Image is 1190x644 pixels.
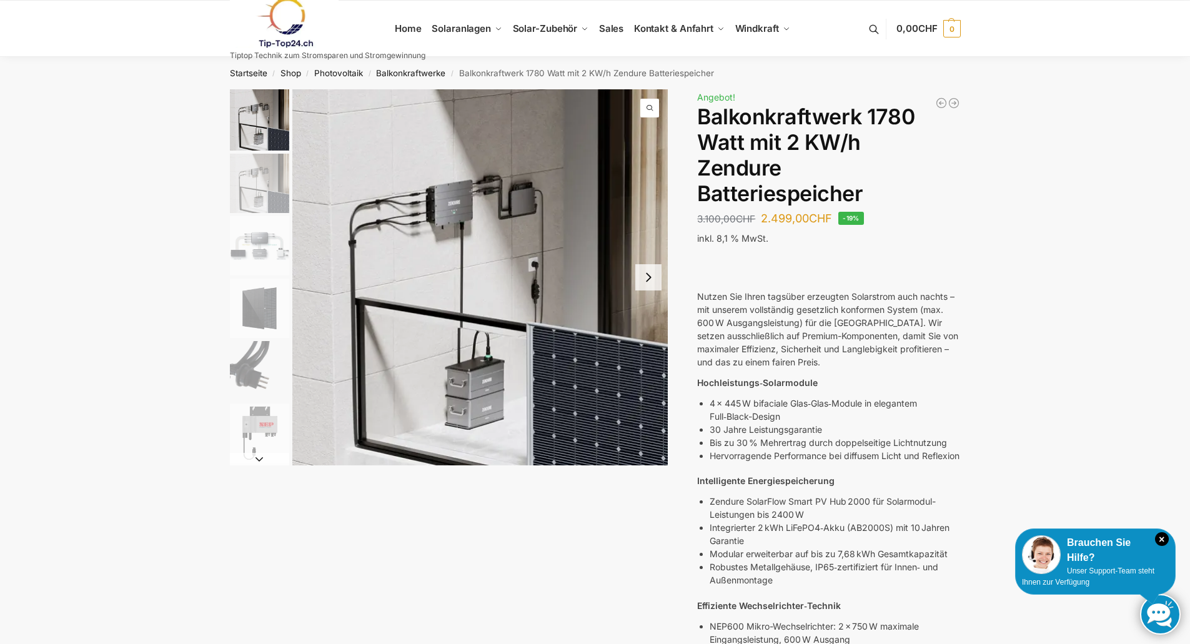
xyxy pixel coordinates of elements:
[838,212,864,225] span: -19%
[712,260,720,261] button: Schlechte Reaktion
[301,69,314,79] span: /
[230,279,289,338] img: Maysun
[507,1,593,57] a: Solar-Zubehör
[896,22,937,34] span: 0,00
[809,212,832,225] span: CHF
[230,154,289,213] img: Zendure-solar-flow-Batteriespeicher für Balkonkraftwerke
[314,68,363,78] a: Photovoltaik
[292,89,668,465] img: Zendure-solar-flow-Batteriespeicher für Balkonkraftwerke
[720,260,727,261] button: Vorlesen
[593,1,628,57] a: Sales
[710,495,960,521] p: Zendure SolarFlow Smart PV Hub 2000 für Solarmodul-Leistungen bis 2400 W
[230,52,425,59] p: Tiptop Technik zum Stromsparen und Stromgewinnung
[735,22,779,34] span: Windkraft
[697,260,705,261] button: Kopieren
[227,89,289,152] li: 1 / 7
[697,104,960,206] h1: Balkonkraftwerk 1780 Watt mit 2 KW/h Zendure Batteriespeicher
[227,152,289,214] li: 2 / 7
[427,1,507,57] a: Solaranlagen
[634,22,713,34] span: Kontakt & Anfahrt
[697,213,755,225] bdi: 3.100,00
[1022,567,1154,587] span: Unser Support-Team steht Ihnen zur Verfügung
[1022,535,1061,574] img: Customer service
[735,260,742,261] button: Weitergeben
[230,341,289,400] img: Anschlusskabel-3meter_schweizer-stecker
[445,69,459,79] span: /
[1022,535,1169,565] div: Brauchen Sie Hilfe?
[710,547,960,560] p: Modular erweiterbar auf bis zu 7,68 kWh Gesamtkapazität
[697,600,841,611] strong: Effiziente Wechselrichter‑Technik
[705,260,712,261] button: Gute Reaktion
[710,560,960,587] p: Robustes Metallgehäuse, IP65‑zertifiziert für Innen‑ und Außenmontage
[736,213,755,225] span: CHF
[710,423,960,436] p: 30 Jahre Leistungsgarantie
[230,89,289,151] img: Zendure-solar-flow-Batteriespeicher für Balkonkraftwerke
[513,22,578,34] span: Solar-Zubehör
[697,475,835,486] strong: Intelligente Energiespeicherung
[761,212,832,225] bdi: 2.499,00
[230,453,289,465] button: Next slide
[896,10,960,47] a: 0,00CHF 0
[697,290,960,369] p: Nutzen Sie Ihren tagsüber erzeugten Solarstrom auch nachts – mit unserem vollständig gesetzlich k...
[1155,532,1169,546] i: Schließen
[697,377,818,388] strong: Hochleistungs‑Solarmodule
[227,464,289,527] li: 7 / 7
[710,436,960,449] p: Bis zu 30 % Mehrertrag durch doppelseitige Lichtnutzung
[727,260,735,261] button: In Canvas bearbeiten
[292,89,668,465] li: 1 / 7
[230,216,289,275] img: Zendure Batteriespeicher-wie anschliessen
[227,339,289,402] li: 5 / 7
[599,22,624,34] span: Sales
[697,233,768,244] span: inkl. 8,1 % MwSt.
[363,69,376,79] span: /
[267,69,280,79] span: /
[935,97,948,109] a: 7,2 KW Dachanlage zur Selbstmontage
[948,97,960,109] a: 10 Bificiale Solarmodule 450 Watt Fullblack
[635,264,662,290] button: Next slide
[230,404,289,463] img: nep-microwechselrichter-600w
[230,68,267,78] a: Startseite
[710,449,960,462] p: Hervorragende Performance bei diffusem Licht und Reflexion
[292,89,668,465] a: Zendure-solar-flow-Batteriespeicher für BalkonkraftwerkeZnedure solar flow Batteriespeicher fuer ...
[227,214,289,277] li: 3 / 7
[710,521,960,547] p: Integrierter 2 kWh LiFePO4‑Akku (AB2000S) mit 10 Jahren Garantie
[280,68,301,78] a: Shop
[376,68,445,78] a: Balkonkraftwerke
[943,20,961,37] span: 0
[432,22,491,34] span: Solaranlagen
[710,397,960,423] p: 4 × 445 W bifaciale Glas‑Glas‑Module in elegantem Full‑Black-Design
[207,57,983,89] nav: Breadcrumb
[227,277,289,339] li: 4 / 7
[730,1,795,57] a: Windkraft
[227,402,289,464] li: 6 / 7
[628,1,730,57] a: Kontakt & Anfahrt
[697,92,735,102] span: Angebot!
[918,22,938,34] span: CHF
